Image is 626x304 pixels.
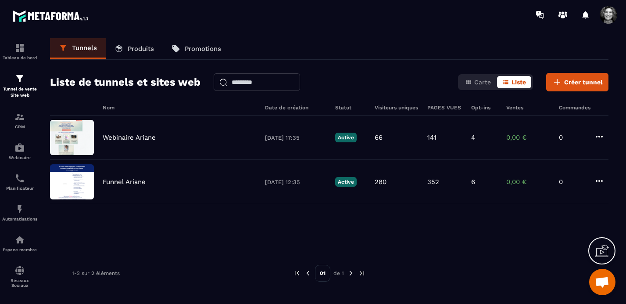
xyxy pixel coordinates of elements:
[50,73,200,91] h2: Liste de tunnels et sites web
[2,259,37,294] a: social-networksocial-networkRéseaux Sociaux
[14,112,25,122] img: formation
[375,134,383,141] p: 66
[559,105,590,111] h6: Commandes
[460,76,496,88] button: Carte
[358,269,366,277] img: next
[2,124,37,129] p: CRM
[50,38,106,59] a: Tunnels
[471,178,475,186] p: 6
[512,79,526,86] span: Liste
[427,178,439,186] p: 352
[347,269,355,277] img: next
[265,105,326,111] h6: Date de création
[14,265,25,276] img: social-network
[2,86,37,98] p: Tunnel de vente Site web
[265,134,326,141] p: [DATE] 17:35
[2,166,37,197] a: schedulerschedulerPlanificateur
[163,38,230,59] a: Promotions
[335,133,357,142] p: Active
[2,55,37,60] p: Tableau de bord
[14,142,25,153] img: automations
[2,36,37,67] a: formationformationTableau de bord
[335,105,366,111] h6: Statut
[2,228,37,259] a: automationsautomationsEspace membre
[559,134,585,141] p: 0
[103,178,146,186] p: Funnel Ariane
[103,105,256,111] h6: Nom
[2,155,37,160] p: Webinaire
[14,204,25,214] img: automations
[72,44,97,52] p: Tunnels
[50,164,94,199] img: image
[427,105,462,111] h6: PAGES VUES
[471,134,475,141] p: 4
[14,235,25,245] img: automations
[50,120,94,155] img: image
[589,269,615,295] div: Ouvrir le chat
[2,278,37,288] p: Réseaux Sociaux
[72,270,120,276] p: 1-2 sur 2 éléments
[12,8,91,24] img: logo
[128,45,154,53] p: Produits
[375,178,386,186] p: 280
[265,179,326,185] p: [DATE] 12:35
[333,270,344,277] p: de 1
[14,73,25,84] img: formation
[564,78,603,87] span: Créer tunnel
[335,177,357,187] p: Active
[506,134,550,141] p: 0,00 €
[2,197,37,228] a: automationsautomationsAutomatisations
[2,105,37,136] a: formationformationCRM
[471,105,497,111] h6: Opt-ins
[2,217,37,221] p: Automatisations
[2,136,37,166] a: automationsautomationsWebinaire
[2,67,37,105] a: formationformationTunnel de vente Site web
[375,105,419,111] h6: Visiteurs uniques
[14,173,25,184] img: scheduler
[506,105,550,111] h6: Ventes
[559,178,585,186] p: 0
[474,79,491,86] span: Carte
[506,178,550,186] p: 0,00 €
[427,134,436,141] p: 141
[315,265,330,282] p: 01
[185,45,221,53] p: Promotions
[106,38,163,59] a: Produits
[14,43,25,53] img: formation
[293,269,301,277] img: prev
[2,186,37,191] p: Planificateur
[497,76,531,88] button: Liste
[304,269,312,277] img: prev
[2,247,37,252] p: Espace membre
[103,134,156,141] p: Webinaire Ariane
[546,73,608,91] button: Créer tunnel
